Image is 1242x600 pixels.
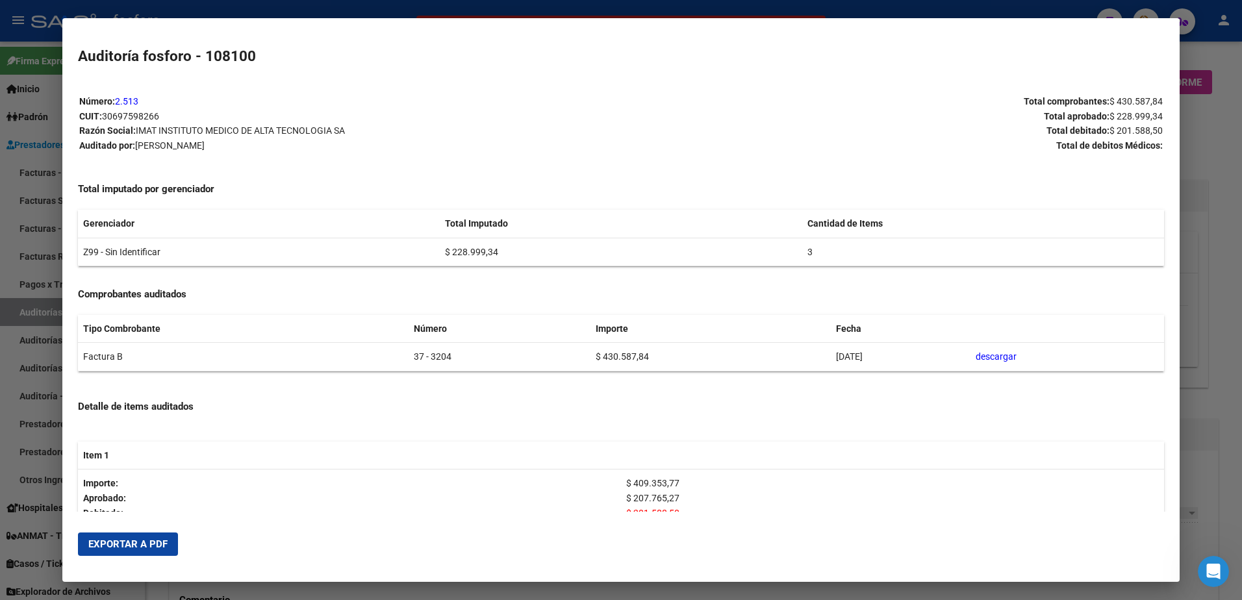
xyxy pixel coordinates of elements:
span: $ 201.588,50 [1109,125,1163,136]
p: $ 207.765,27 [626,491,1159,506]
th: Cantidad de Items [802,210,1165,238]
span: [PERSON_NAME] [135,140,205,151]
span: IMAT INSTITUTO MEDICO DE ALTA TECNOLOGIA SA [136,125,345,136]
p: Total de debitos Médicos: [622,138,1163,153]
a: descargar [976,351,1017,362]
button: Exportar a PDF [78,532,178,556]
td: 37 - 3204 [409,343,590,371]
h4: Total imputado por gerenciador [78,182,1165,197]
th: Fecha [831,315,970,343]
iframe: Intercom live chat [1198,556,1229,587]
strong: Item 1 [83,450,109,460]
a: 2.513 [115,96,138,106]
td: $ 430.587,84 [590,343,831,371]
td: 3 [802,238,1165,266]
span: 30697598266 [102,111,159,121]
p: $ 409.353,77 [626,476,1159,491]
th: Importe [590,315,831,343]
p: Total aprobado: [622,109,1163,124]
td: Factura B [78,343,409,371]
p: Importe: [83,476,616,491]
span: $ 201.588,50 [626,508,679,518]
p: Razón Social: [79,123,620,138]
h2: Auditoría fosforo - 108100 [78,45,1165,68]
td: Z99 - Sin Identificar [78,238,440,266]
p: Total comprobantes: [622,94,1163,109]
span: Exportar a PDF [88,538,168,550]
h4: Comprobantes auditados [78,287,1165,302]
span: $ 228.999,34 [1109,111,1163,121]
th: Total Imputado [440,210,802,238]
td: [DATE] [831,343,970,371]
p: Debitado: [83,506,616,521]
th: Tipo Combrobante [78,315,409,343]
p: Aprobado: [83,491,616,506]
td: $ 228.999,34 [440,238,802,266]
span: $ 430.587,84 [1109,96,1163,106]
p: Auditado por: [79,138,620,153]
th: Número [409,315,590,343]
p: Total debitado: [622,123,1163,138]
th: Gerenciador [78,210,440,238]
p: Número: [79,94,620,109]
p: CUIT: [79,109,620,124]
h4: Detalle de items auditados [78,399,1165,414]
